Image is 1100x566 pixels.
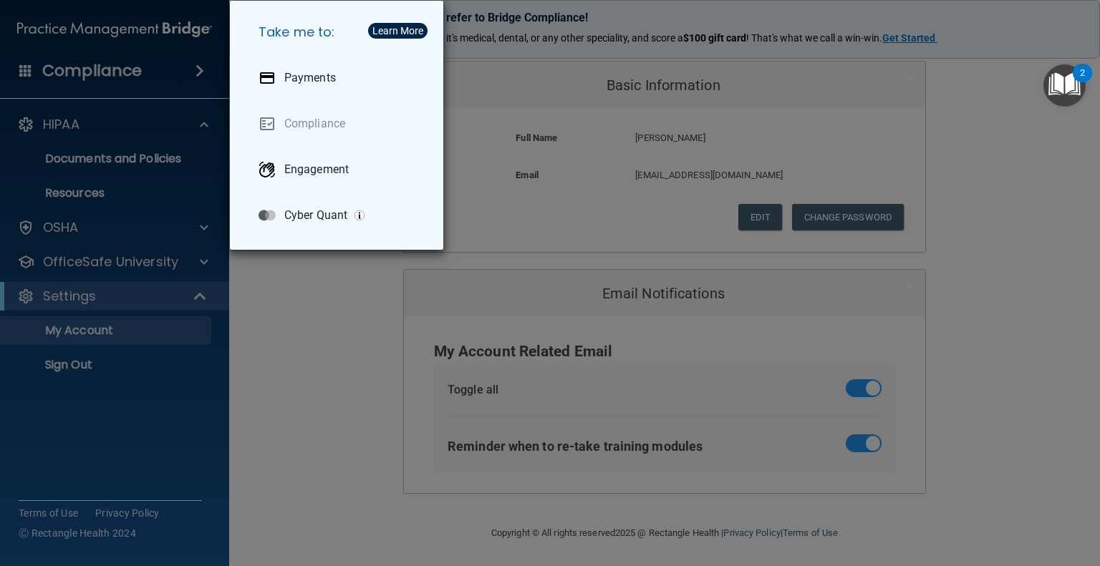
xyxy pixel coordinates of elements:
a: Cyber Quant [247,195,432,235]
div: 2 [1080,73,1085,92]
a: Compliance [247,104,432,144]
p: Payments [284,71,336,85]
h5: Take me to: [247,12,432,52]
a: Payments [247,58,432,98]
a: Engagement [247,150,432,190]
p: Cyber Quant [284,208,347,223]
div: Learn More [372,26,423,36]
p: Engagement [284,162,349,177]
button: Learn More [368,23,428,39]
button: Open Resource Center, 2 new notifications [1043,64,1086,107]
